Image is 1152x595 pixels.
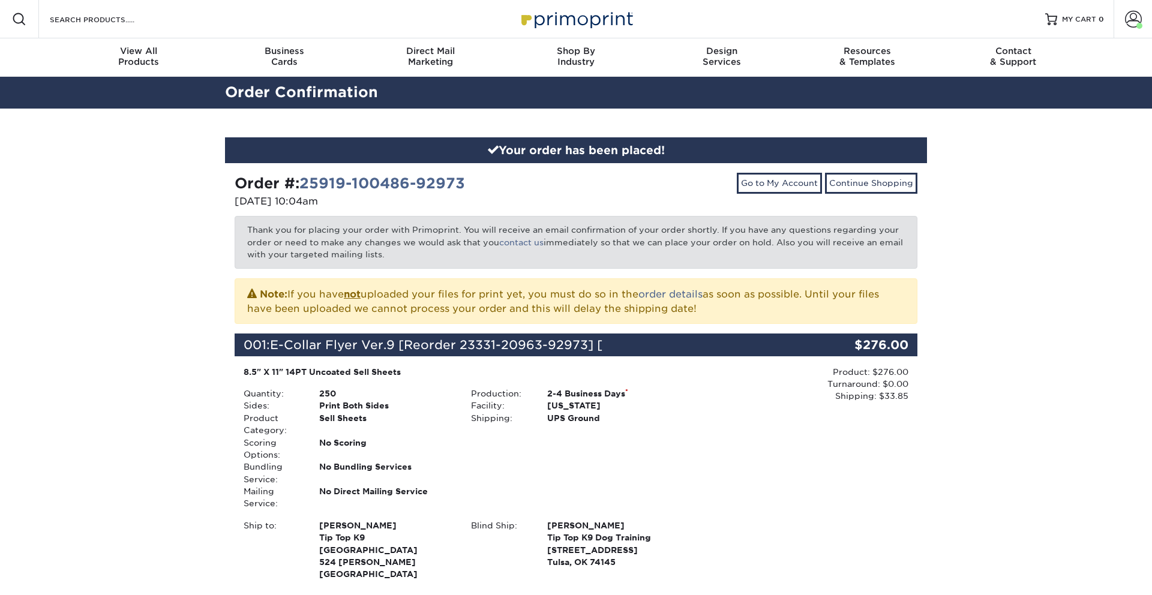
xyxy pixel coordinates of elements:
strong: [GEOGRAPHIC_DATA] [319,519,453,579]
p: If you have uploaded your files for print yet, you must do so in the as soon as possible. Until y... [247,286,905,316]
span: Direct Mail [358,46,503,56]
a: contact us [499,238,544,247]
div: 250 [310,387,462,399]
div: Ship to: [235,519,310,581]
span: [PERSON_NAME] [547,519,681,531]
span: Tip Top K9 Dog Training [547,531,681,543]
div: Your order has been placed! [225,137,927,164]
div: Sell Sheets [310,412,462,437]
span: [STREET_ADDRESS] [547,544,681,556]
div: [US_STATE] [538,399,690,411]
a: Direct MailMarketing [358,38,503,77]
span: View All [66,46,212,56]
div: Quantity: [235,387,310,399]
div: No Bundling Services [310,461,462,485]
div: Mailing Service: [235,485,310,510]
div: Product: $276.00 Turnaround: $0.00 Shipping: $33.85 [690,366,908,402]
span: E-Collar Flyer Ver.9 [Reorder 23331-20963-92973] [ [270,338,602,352]
span: Contact [940,46,1086,56]
div: Services [649,46,794,67]
div: Products [66,46,212,67]
div: Sides: [235,399,310,411]
a: View AllProducts [66,38,212,77]
div: Industry [503,46,649,67]
strong: Note: [260,289,287,300]
span: Shop By [503,46,649,56]
div: 2-4 Business Days [538,387,690,399]
a: DesignServices [649,38,794,77]
div: 8.5" X 11" 14PT Uncoated Sell Sheets [244,366,681,378]
div: & Templates [794,46,940,67]
p: Thank you for placing your order with Primoprint. You will receive an email confirmation of your ... [235,216,917,268]
a: BusinessCards [212,38,358,77]
div: Scoring Options: [235,437,310,461]
span: [PERSON_NAME] [319,519,453,531]
span: Tip Top K9 [GEOGRAPHIC_DATA] [319,531,453,556]
div: Production: [462,387,538,399]
a: Shop ByIndustry [503,38,649,77]
div: Facility: [462,399,538,411]
div: No Scoring [310,437,462,461]
div: Marketing [358,46,503,67]
b: not [344,289,361,300]
span: Business [212,46,358,56]
input: SEARCH PRODUCTS..... [49,12,166,26]
div: No Direct Mailing Service [310,485,462,510]
a: order details [638,289,703,300]
a: Contact& Support [940,38,1086,77]
a: Continue Shopping [825,173,917,193]
a: Go to My Account [737,173,822,193]
span: MY CART [1062,14,1096,25]
strong: Order #: [235,175,465,192]
h2: Order Confirmation [216,82,936,104]
strong: Tulsa, OK 74145 [547,519,681,567]
div: 001: [235,333,803,356]
div: UPS Ground [538,412,690,424]
div: & Support [940,46,1086,67]
div: Bundling Service: [235,461,310,485]
div: Blind Ship: [462,519,538,569]
a: Resources& Templates [794,38,940,77]
img: Primoprint [516,6,636,32]
span: Resources [794,46,940,56]
span: 524 [PERSON_NAME] [319,556,453,568]
p: [DATE] 10:04am [235,194,567,209]
span: Design [649,46,794,56]
span: 0 [1099,15,1104,23]
div: Shipping: [462,412,538,424]
div: Product Category: [235,412,310,437]
a: 25919-100486-92973 [299,175,465,192]
div: Cards [212,46,358,67]
div: $276.00 [803,333,917,356]
div: Print Both Sides [310,399,462,411]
